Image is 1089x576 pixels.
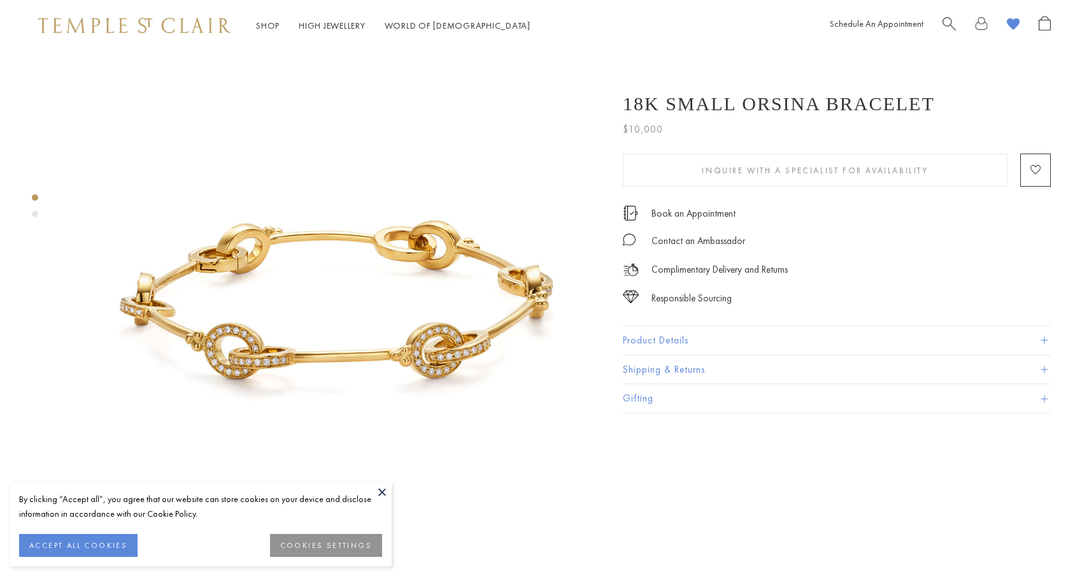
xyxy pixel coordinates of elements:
img: MessageIcon-01_2.svg [623,233,636,246]
nav: Main navigation [256,18,530,34]
span: $10,000 [623,121,663,138]
div: Product gallery navigation [32,191,38,227]
button: Product Details [623,326,1051,355]
a: Search [943,16,956,36]
button: Shipping & Returns [623,356,1051,384]
div: Responsible Sourcing [651,291,732,306]
img: icon_sourcing.svg [623,291,639,303]
a: ShopShop [256,20,280,31]
a: Book an Appointment [651,206,736,220]
a: High JewelleryHigh Jewellery [299,20,366,31]
img: 18K Small Orsina Bracelet [83,51,592,561]
a: Schedule An Appointment [830,18,923,29]
img: icon_delivery.svg [623,262,639,278]
p: Complimentary Delivery and Returns [651,262,788,278]
img: Temple St. Clair [38,18,231,33]
img: icon_appointment.svg [623,206,638,220]
button: ACCEPT ALL COOKIES [19,534,138,557]
button: COOKIES SETTINGS [270,534,382,557]
button: Gifting [623,384,1051,413]
a: View Wishlist [1007,16,1020,36]
button: Inquire With A Specialist for Availability [623,154,1007,187]
a: World of [DEMOGRAPHIC_DATA]World of [DEMOGRAPHIC_DATA] [385,20,530,31]
a: Open Shopping Bag [1039,16,1051,36]
span: Inquire With A Specialist for Availability [702,165,928,176]
div: By clicking “Accept all”, you agree that our website can store cookies on your device and disclos... [19,492,382,521]
h1: 18K Small Orsina Bracelet [623,93,935,115]
div: Contact an Ambassador [651,233,745,249]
